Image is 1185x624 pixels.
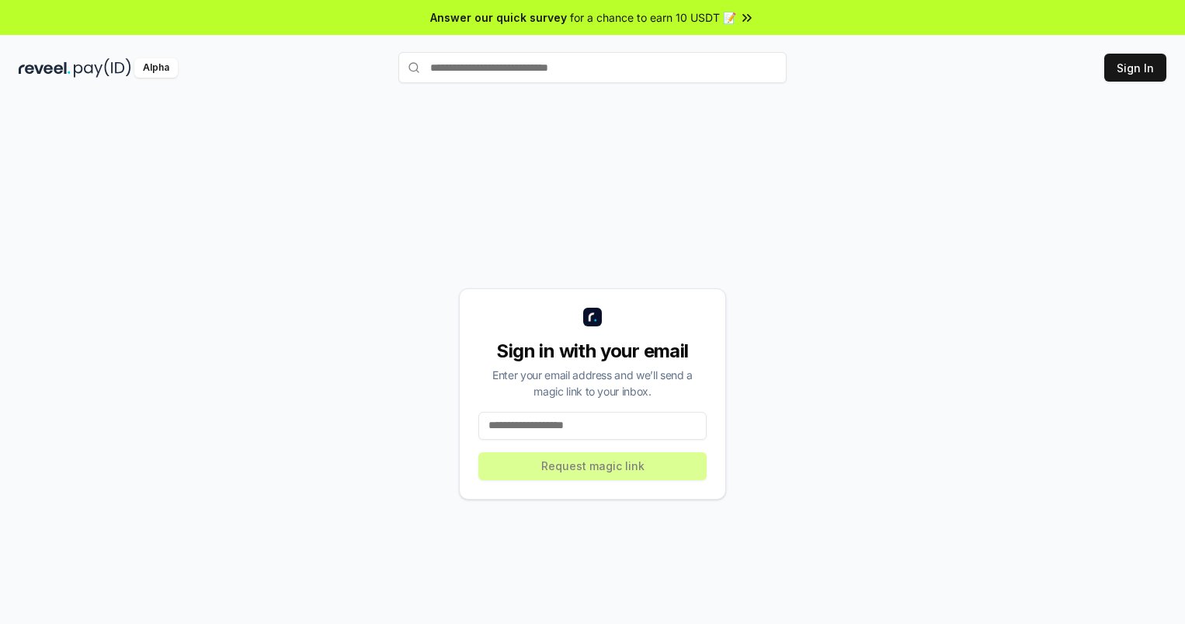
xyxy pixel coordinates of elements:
span: for a chance to earn 10 USDT 📝 [570,9,736,26]
img: logo_small [583,308,602,326]
div: Sign in with your email [478,339,707,364]
button: Sign In [1104,54,1166,82]
span: Answer our quick survey [430,9,567,26]
img: pay_id [74,58,131,78]
div: Enter your email address and we’ll send a magic link to your inbox. [478,367,707,399]
div: Alpha [134,58,178,78]
img: reveel_dark [19,58,71,78]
